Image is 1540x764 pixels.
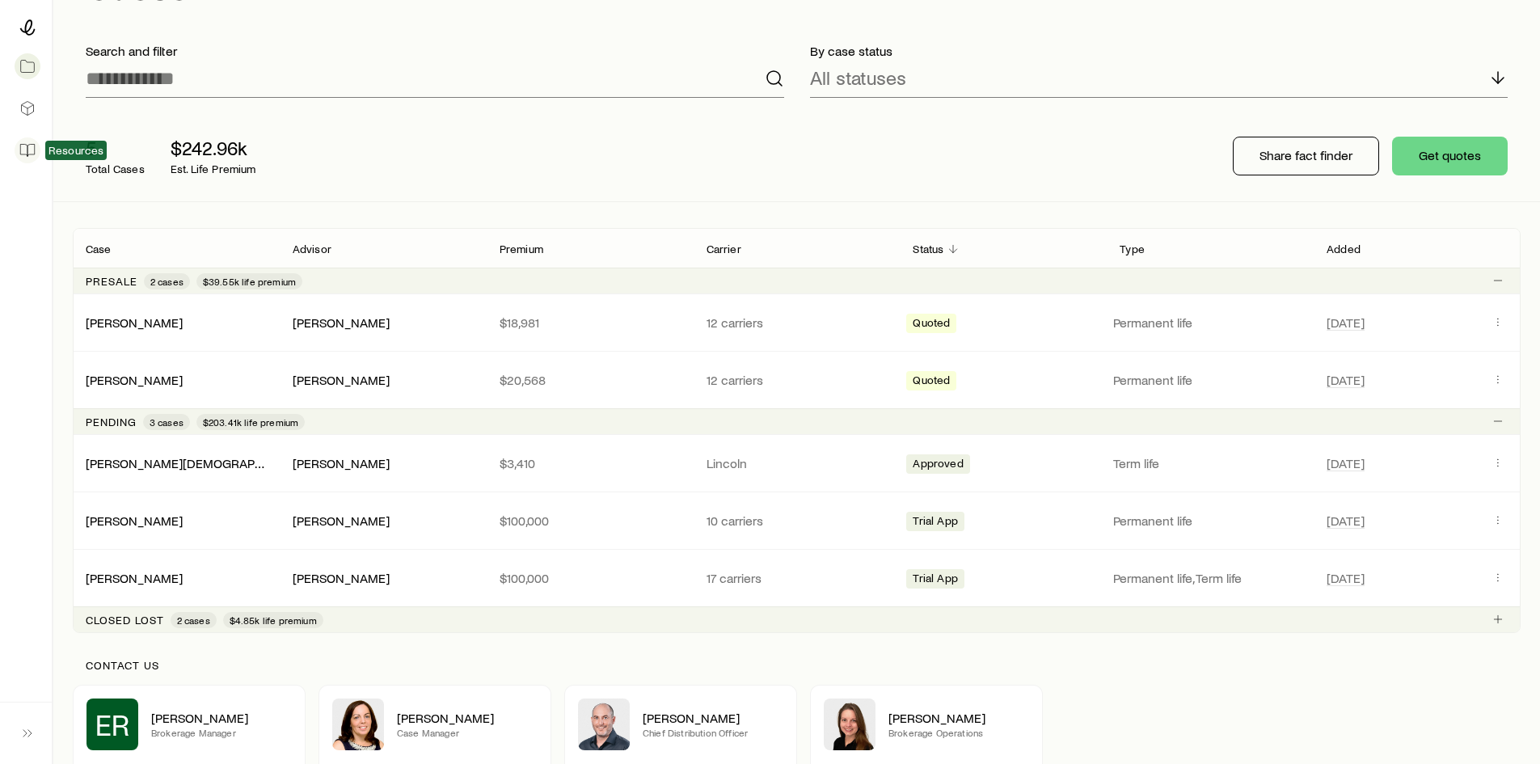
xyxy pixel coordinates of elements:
[151,710,292,726] p: [PERSON_NAME]
[397,726,538,739] p: Case Manager
[293,513,390,530] div: [PERSON_NAME]
[86,137,145,159] p: 5
[643,710,783,726] p: [PERSON_NAME]
[578,699,630,750] img: Dan Pierson
[1327,372,1365,388] span: [DATE]
[293,570,390,587] div: [PERSON_NAME]
[888,726,1029,739] p: Brokerage Operations
[86,314,183,331] div: [PERSON_NAME]
[643,726,783,739] p: Chief Distribution Officer
[913,457,963,474] span: Approved
[1327,570,1365,586] span: [DATE]
[95,708,129,741] span: ER
[73,228,1521,633] div: Client cases
[500,243,543,255] p: Premium
[1327,513,1365,529] span: [DATE]
[1327,314,1365,331] span: [DATE]
[1113,372,1307,388] p: Permanent life
[86,659,1508,672] p: Contact us
[203,416,298,428] span: $203.41k life premium
[707,243,741,255] p: Carrier
[500,570,681,586] p: $100,000
[500,513,681,529] p: $100,000
[500,314,681,331] p: $18,981
[1327,243,1361,255] p: Added
[293,455,390,472] div: [PERSON_NAME]
[203,275,296,288] span: $39.55k life premium
[1113,455,1307,471] p: Term life
[49,144,103,157] span: Resources
[810,43,1508,59] p: By case status
[1113,314,1307,331] p: Permanent life
[888,710,1029,726] p: [PERSON_NAME]
[86,372,183,389] div: [PERSON_NAME]
[1233,137,1379,175] button: Share fact finder
[397,710,538,726] p: [PERSON_NAME]
[86,455,314,471] a: [PERSON_NAME][DEMOGRAPHIC_DATA]
[86,43,784,59] p: Search and filter
[293,243,331,255] p: Advisor
[707,513,888,529] p: 10 carriers
[150,416,184,428] span: 3 cases
[913,243,943,255] p: Status
[810,66,906,89] p: All statuses
[913,514,957,531] span: Trial App
[913,374,950,390] span: Quoted
[1327,455,1365,471] span: [DATE]
[86,614,164,627] p: Closed lost
[171,163,256,175] p: Est. Life Premium
[177,614,210,627] span: 2 cases
[293,372,390,389] div: [PERSON_NAME]
[86,314,183,330] a: [PERSON_NAME]
[86,372,183,387] a: [PERSON_NAME]
[293,314,390,331] div: [PERSON_NAME]
[913,316,950,333] span: Quoted
[1120,243,1145,255] p: Type
[332,699,384,750] img: Heather McKee
[707,455,888,471] p: Lincoln
[86,513,183,528] a: [PERSON_NAME]
[707,570,888,586] p: 17 carriers
[86,416,137,428] p: Pending
[86,570,183,585] a: [PERSON_NAME]
[1113,570,1307,586] p: Permanent life, Term life
[230,614,317,627] span: $4.85k life premium
[86,275,137,288] p: Presale
[86,513,183,530] div: [PERSON_NAME]
[500,455,681,471] p: $3,410
[86,243,112,255] p: Case
[1259,147,1352,163] p: Share fact finder
[500,372,681,388] p: $20,568
[86,455,267,472] div: [PERSON_NAME][DEMOGRAPHIC_DATA]
[707,372,888,388] p: 12 carriers
[151,726,292,739] p: Brokerage Manager
[86,570,183,587] div: [PERSON_NAME]
[1113,513,1307,529] p: Permanent life
[1392,137,1508,175] button: Get quotes
[150,275,184,288] span: 2 cases
[707,314,888,331] p: 12 carriers
[824,699,875,750] img: Ellen Wall
[913,572,957,589] span: Trial App
[86,163,145,175] p: Total Cases
[171,137,256,159] p: $242.96k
